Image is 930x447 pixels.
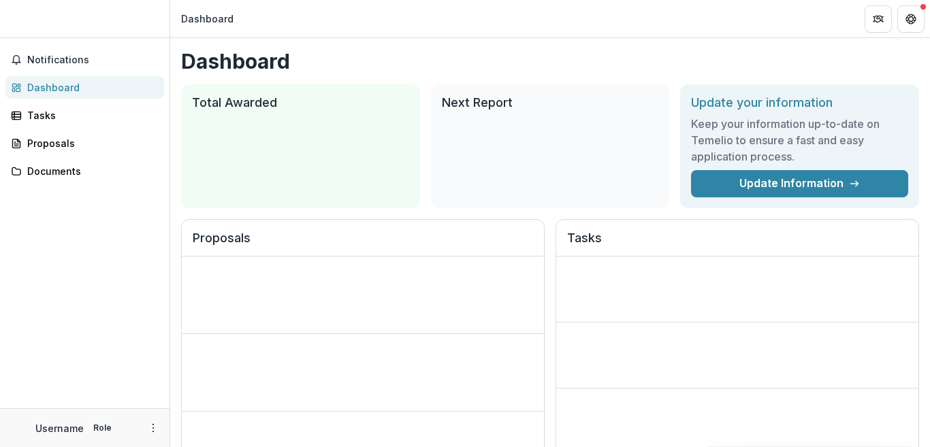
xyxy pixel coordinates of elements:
div: Tasks [27,108,153,122]
p: Role [89,422,116,434]
h2: Proposals [193,231,533,256]
h2: Tasks [567,231,908,256]
p: Username [35,421,84,435]
nav: breadcrumb [176,9,239,29]
a: Documents [5,160,164,182]
a: Update Information [691,170,908,197]
h2: Total Awarded [192,95,409,110]
h2: Update your information [691,95,908,110]
h1: Dashboard [181,49,919,73]
button: Partners [865,5,892,33]
div: Proposals [27,136,153,150]
button: More [145,420,161,436]
a: Proposals [5,132,164,154]
button: Notifications [5,49,164,71]
button: Get Help [897,5,925,33]
h2: Next Report [442,95,659,110]
div: Dashboard [27,80,153,95]
h3: Keep your information up-to-date on Temelio to ensure a fast and easy application process. [691,116,908,165]
span: Notifications [27,54,159,66]
a: Dashboard [5,76,164,99]
div: Dashboard [181,12,234,26]
a: Tasks [5,104,164,127]
div: Documents [27,164,153,178]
